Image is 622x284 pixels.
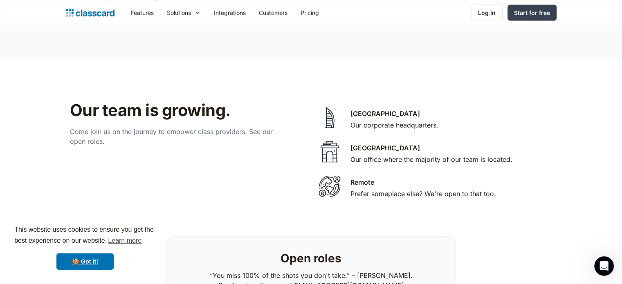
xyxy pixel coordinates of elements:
[350,189,496,199] div: Prefer someplace else? We're open to that too.
[350,143,420,153] div: [GEOGRAPHIC_DATA]
[350,154,512,164] div: Our office where the majority of our team is located.
[350,109,420,119] div: [GEOGRAPHIC_DATA]
[350,177,374,187] div: Remote
[14,225,156,247] span: This website uses cookies to ensure you get the best experience on our website.
[160,4,207,22] div: Solutions
[167,9,191,17] div: Solutions
[294,4,326,22] a: Pricing
[107,235,143,247] a: learn more about cookies
[7,217,164,277] div: cookieconsent
[507,5,557,21] a: Start for free
[124,4,160,22] a: Features
[66,7,115,19] a: home
[350,120,438,130] div: Our corporate headquarters.
[471,4,503,21] a: Log in
[70,101,330,120] h2: Our team is growing.
[594,256,614,276] iframe: Intercom live chat
[70,127,283,146] p: Come join us on the journey to empower class providers. See our open roles.
[56,253,114,270] a: dismiss cookie message
[514,9,550,17] div: Start for free
[281,251,341,266] h2: Open roles
[478,9,496,17] div: Log in
[252,4,294,22] a: Customers
[207,4,252,22] a: Integrations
